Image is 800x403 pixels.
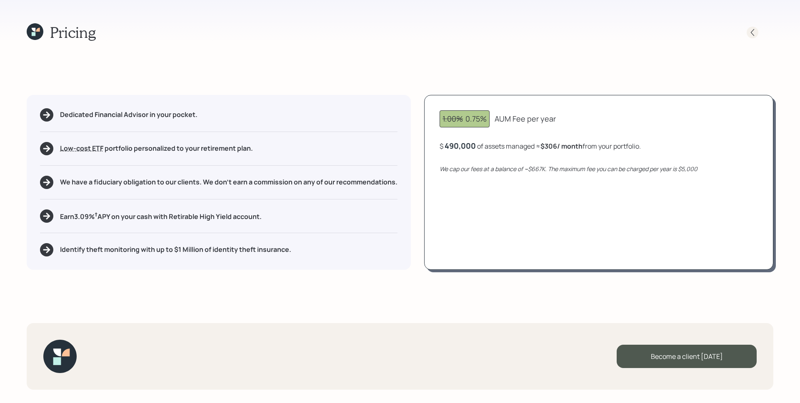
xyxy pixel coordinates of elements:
[445,141,476,151] div: 490,000
[60,144,103,153] span: Low-cost ETF
[87,332,193,395] iframe: Customer reviews powered by Trustpilot
[440,141,641,151] div: $ of assets managed ≈ from your portfolio .
[617,345,757,368] div: Become a client [DATE]
[50,23,96,41] h1: Pricing
[442,113,487,124] div: 0.75%
[60,178,397,186] h5: We have a fiduciary obligation to our clients. We don't earn a commission on any of our recommend...
[495,113,556,124] div: AUM Fee per year
[60,111,197,119] h5: Dedicated Financial Advisor in your pocket.
[60,144,253,152] h5: portfolio personalized to your retirement plan.
[442,114,463,124] span: 1.00%
[60,246,291,254] h5: Identify theft monitoring with up to $1 Million of identity theft insurance.
[440,165,697,173] i: We cap our fees at a balance of ~$667K. The maximum fee you can be charged per year is $5,000
[95,211,97,218] sup: †
[60,211,262,221] h5: Earn 3.09 % APY on your cash with Retirable High Yield account.
[540,142,582,151] b: $306 / month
